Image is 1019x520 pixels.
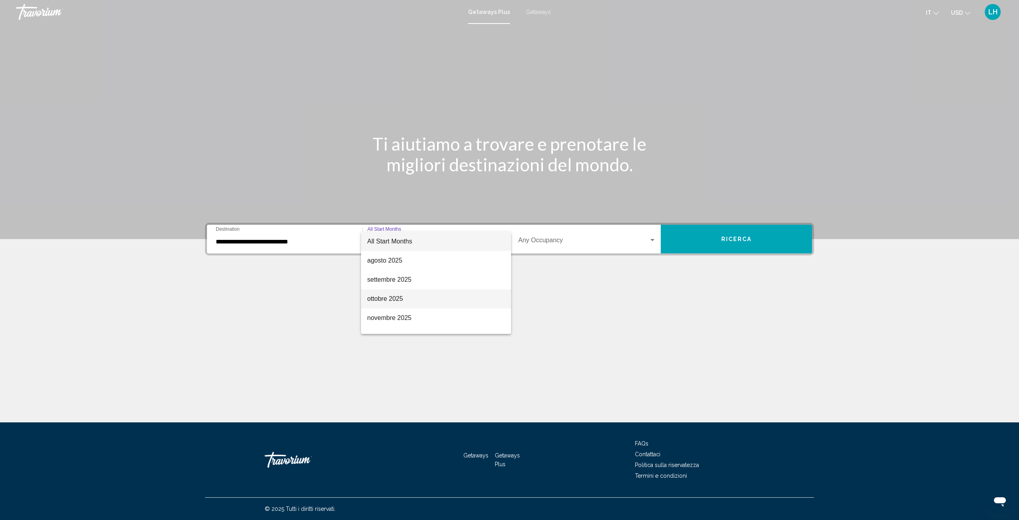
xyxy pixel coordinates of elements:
[367,251,505,270] span: agosto 2025
[367,308,505,328] span: novembre 2025
[367,289,505,308] span: ottobre 2025
[367,270,505,289] span: settembre 2025
[367,328,505,347] span: dicembre 2025
[367,238,412,245] span: All Start Months
[987,488,1013,514] iframe: Pulsante per aprire la finestra di messaggistica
